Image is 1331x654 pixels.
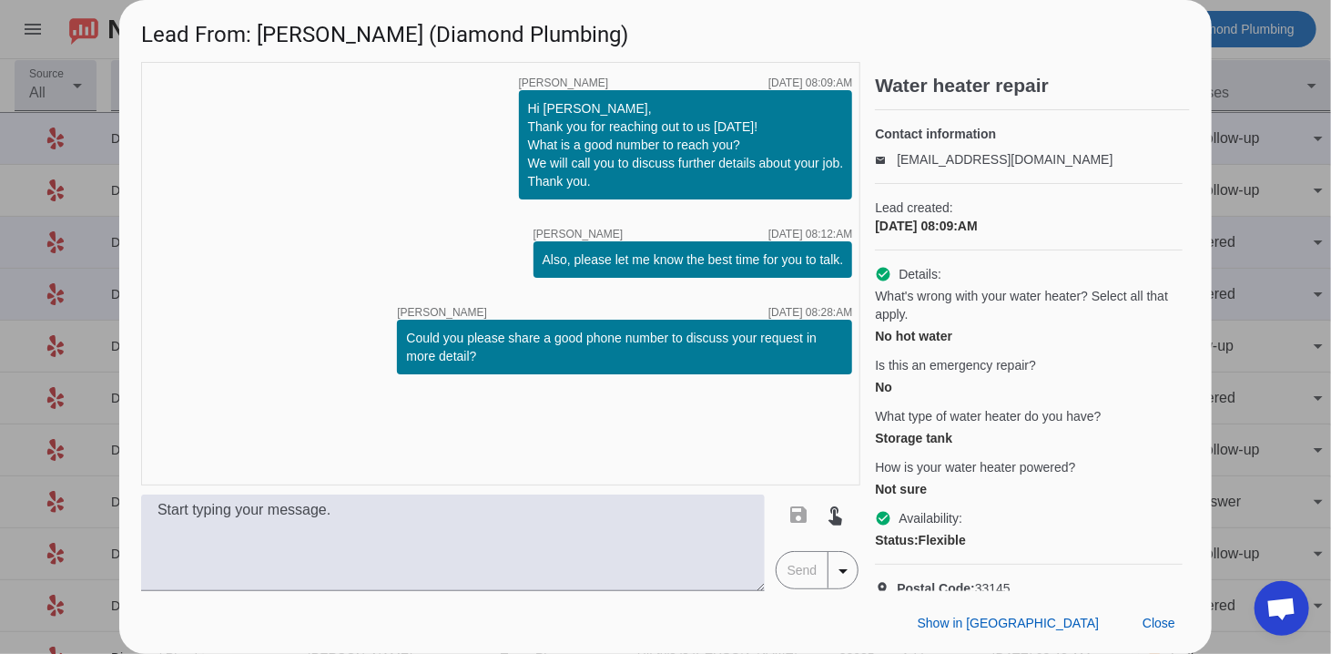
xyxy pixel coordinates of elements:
div: Not sure [875,480,1183,498]
button: Close [1128,607,1190,639]
span: Show in [GEOGRAPHIC_DATA] [918,616,1099,630]
mat-icon: touch_app [825,504,847,526]
div: [DATE] 08:12:AM [768,229,852,240]
mat-icon: arrow_drop_down [832,560,854,582]
div: [DATE] 08:09:AM [768,77,852,88]
strong: Status: [875,533,918,547]
mat-icon: check_circle [875,266,891,282]
span: What's wrong with your water heater? Select all that apply. [875,287,1183,323]
mat-icon: check_circle [875,510,891,526]
mat-icon: email [875,155,897,164]
span: How is your water heater powered? [875,458,1075,476]
span: What type of water heater do you have? [875,407,1101,425]
span: 33145 [897,579,1011,598]
div: [DATE] 08:09:AM [875,217,1183,235]
div: No hot water [875,327,1183,345]
mat-icon: location_on [875,581,897,596]
button: Show in [GEOGRAPHIC_DATA] [903,607,1113,639]
div: Open chat [1255,581,1309,636]
div: Hi [PERSON_NAME], Thank you for reaching out to us [DATE]! What is a good number to reach you? We... [528,99,844,190]
span: Is this an emergency repair? [875,356,1036,374]
h4: Contact information [875,125,1183,143]
div: Could you please share a good phone number to discuss your request in more detail?​ [406,329,843,365]
strong: Postal Code: [897,581,975,596]
div: Storage tank [875,429,1183,447]
div: Flexible [875,531,1183,549]
span: [PERSON_NAME] [519,77,609,88]
span: Details: [899,265,941,283]
span: Close [1143,616,1175,630]
span: Availability: [899,509,962,527]
span: [PERSON_NAME] [397,307,487,318]
span: Lead created: [875,199,1183,217]
a: [EMAIL_ADDRESS][DOMAIN_NAME] [897,152,1113,167]
h2: Water heater repair [875,77,1190,95]
span: [PERSON_NAME] [533,229,624,240]
div: Also, please let me know the best time for you to talk.​ [543,250,844,269]
div: [DATE] 08:28:AM [768,307,852,318]
div: No [875,378,1183,396]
